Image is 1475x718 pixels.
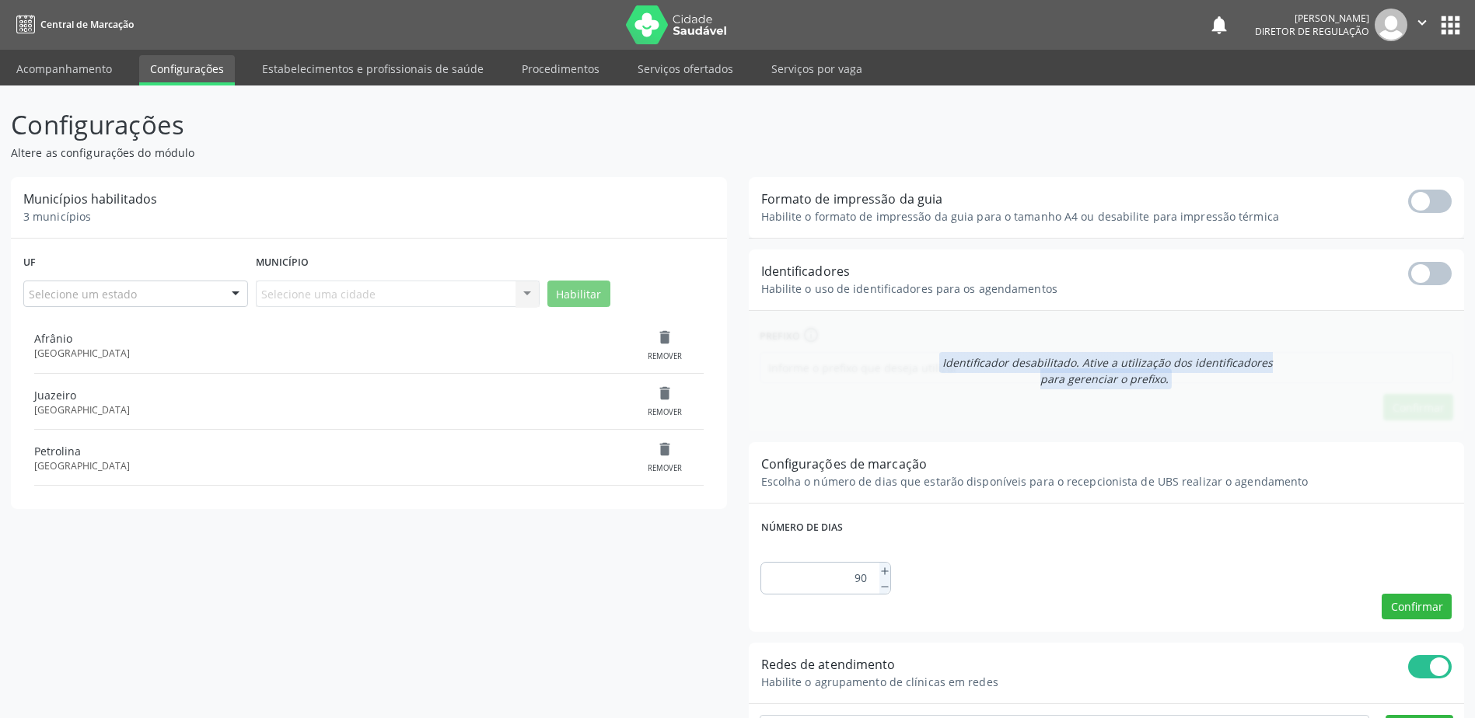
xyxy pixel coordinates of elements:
a: Central de Marcação [11,12,134,37]
span: Central de Marcação [40,18,134,31]
span: Habilite o formato de impressão da guia para o tamanho A4 ou desabilite para impressão térmica [761,209,1279,224]
span: Habilite o uso de identificadores para os agendamentos [761,281,1057,296]
label: Município [256,251,309,275]
div: [GEOGRAPHIC_DATA] [34,347,626,360]
div: Remover [648,407,682,418]
div: [GEOGRAPHIC_DATA] [34,403,626,417]
span: Escolha o número de dias que estarão disponíveis para o recepcionista de UBS realizar o agendamento [761,474,1309,489]
label: Número de dias [761,516,1452,540]
a: Configurações [139,55,235,85]
i: delete [656,441,673,458]
label: Uf [23,251,36,275]
a: Procedimentos [511,55,610,82]
a: Serviços ofertados [627,55,744,82]
span: Configurações de marcação [761,455,928,472]
p: Configurações [11,106,1028,145]
i:  [1414,14,1431,31]
p: Altere as configurações do módulo [11,145,1028,161]
div: Petrolina [34,443,626,459]
button: Confirmar [1382,594,1452,620]
span: Formato de impressão da guia [761,190,943,207]
span: Municípios habilitados [23,190,157,207]
button: apps [1437,12,1464,39]
span: 3 municípios [23,209,91,224]
i: delete [656,385,673,402]
img: img [1375,9,1407,41]
button: Habilitar [547,281,610,307]
div: Afrânio [34,330,626,347]
span: Identificadores [761,263,851,280]
button: notifications [1208,14,1230,36]
span: Selecione um estado [29,286,137,302]
button:  [1407,9,1437,41]
a: Serviços por vaga [760,55,873,82]
span: Redes de atendimento [761,656,896,673]
div: Remover [648,463,682,474]
div: Remover [648,351,682,362]
span: Identificador desabilitado. Ative a utilização dos identificadores para gerenciar o prefixo. [942,355,1273,386]
div: Juazeiro [34,387,626,403]
i: delete [656,329,673,346]
div: [PERSON_NAME] [1255,12,1369,25]
a: Estabelecimentos e profissionais de saúde [251,55,495,82]
a: Acompanhamento [5,55,123,82]
span: Diretor de regulação [1255,25,1369,38]
span: Habilite o agrupamento de clínicas em redes [761,674,998,689]
div: [GEOGRAPHIC_DATA] [34,459,626,472]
